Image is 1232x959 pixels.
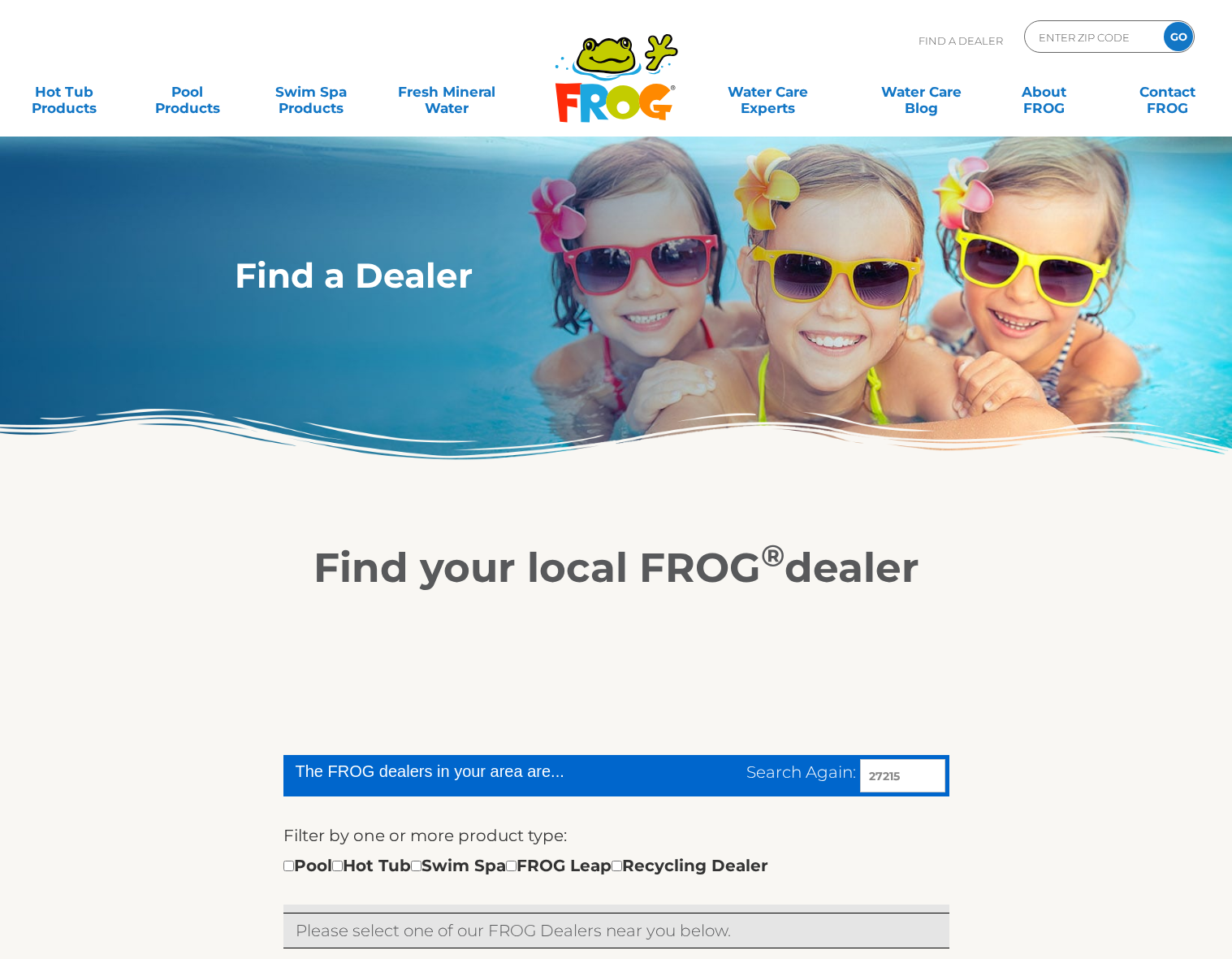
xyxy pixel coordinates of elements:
a: PoolProducts [140,76,236,108]
a: ContactFROG [1120,76,1216,108]
h2: Find your local FROG dealer [117,544,1116,592]
span: Search Again: [746,762,856,782]
a: Swim SpaProducts [263,76,359,108]
sup: ® [761,537,785,574]
p: Find A Dealer [919,20,1003,61]
input: Zip Code Form [1037,25,1147,49]
a: Hot TubProducts [16,76,112,108]
a: AboutFROG [996,76,1092,108]
a: Fresh MineralWater [387,76,507,108]
input: GO [1164,22,1193,51]
p: Please select one of our FROG Dealers near you below. [296,918,937,944]
div: The FROG dealers in your area are... [296,759,623,783]
div: Pool Hot Tub Swim Spa FROG Leap Recycling Dealer [283,853,768,879]
h1: Find a Dealer [141,256,567,295]
label: Filter by one or more product type: [283,822,567,848]
a: Water CareExperts [689,76,845,108]
a: Water CareBlog [873,76,969,108]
